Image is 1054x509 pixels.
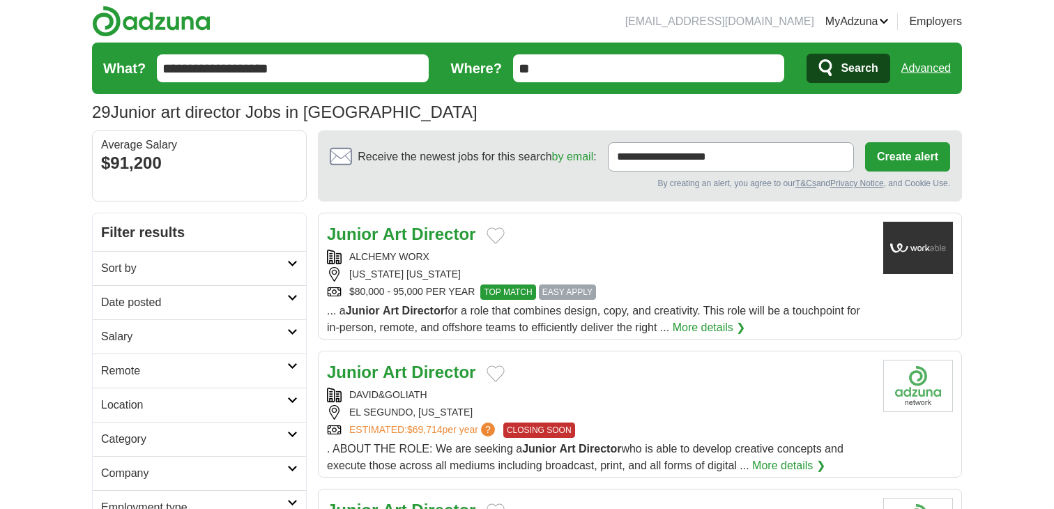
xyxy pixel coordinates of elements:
strong: Art [383,305,399,317]
span: . ABOUT THE ROLE: We are seeking a who is able to develop creative concepts and execute those acr... [327,443,843,471]
a: Remote [93,354,306,388]
a: Junior Art Director [327,363,475,381]
span: Search [841,54,878,82]
a: Privacy Notice [830,178,884,188]
a: Sort by [93,251,306,285]
strong: Junior [327,225,378,243]
strong: Director [411,225,475,243]
h2: Category [101,431,287,448]
strong: Director [402,305,445,317]
a: T&Cs [795,178,816,188]
label: Where? [451,58,502,79]
h2: Company [101,465,287,482]
img: Company logo [883,222,953,274]
a: Employers [909,13,962,30]
h1: Junior art director Jobs in [GEOGRAPHIC_DATA] [92,102,478,121]
img: Company logo [883,360,953,412]
a: Date posted [93,285,306,319]
a: Location [93,388,306,422]
span: TOP MATCH [480,284,535,300]
a: Category [93,422,306,456]
h2: Sort by [101,260,287,277]
button: Search [807,54,889,83]
span: $69,714 [407,424,443,435]
a: Company [93,456,306,490]
li: [EMAIL_ADDRESS][DOMAIN_NAME] [625,13,814,30]
strong: Director [579,443,621,455]
div: DAVID&GOLIATH [327,388,872,402]
span: ... a for a role that combines design, copy, and creativity. This role will be a touchpoint for i... [327,305,860,333]
div: $80,000 - 95,000 PER YEAR [327,284,872,300]
a: MyAdzuna [825,13,889,30]
span: ? [481,423,495,436]
button: Create alert [865,142,950,172]
a: Salary [93,319,306,354]
div: By creating an alert, you agree to our and , and Cookie Use. [330,177,950,190]
h2: Date posted [101,294,287,311]
a: More details ❯ [673,319,746,336]
a: ESTIMATED:$69,714per year? [349,423,498,438]
label: What? [103,58,146,79]
h2: Location [101,397,287,413]
a: More details ❯ [752,457,825,474]
a: Advanced [901,54,951,82]
h2: Filter results [93,213,306,251]
h2: Remote [101,363,287,379]
img: Adzuna logo [92,6,211,37]
span: 29 [92,100,111,125]
div: Average Salary [101,139,298,151]
span: CLOSING SOON [503,423,575,438]
strong: Director [411,363,475,381]
button: Add to favorite jobs [487,365,505,382]
strong: Art [383,225,407,243]
span: Receive the newest jobs for this search : [358,149,596,165]
strong: Art [559,443,575,455]
div: $91,200 [101,151,298,176]
h2: Salary [101,328,287,345]
strong: Junior [327,363,378,381]
strong: Junior [346,305,380,317]
strong: Art [383,363,407,381]
span: EASY APPLY [539,284,596,300]
div: EL SEGUNDO, [US_STATE] [327,405,872,420]
a: by email [552,151,594,162]
strong: Junior [522,443,556,455]
div: [US_STATE] [US_STATE] [327,267,872,282]
button: Add to favorite jobs [487,227,505,244]
a: Junior Art Director [327,225,475,243]
div: ALCHEMY WORX [327,250,872,264]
